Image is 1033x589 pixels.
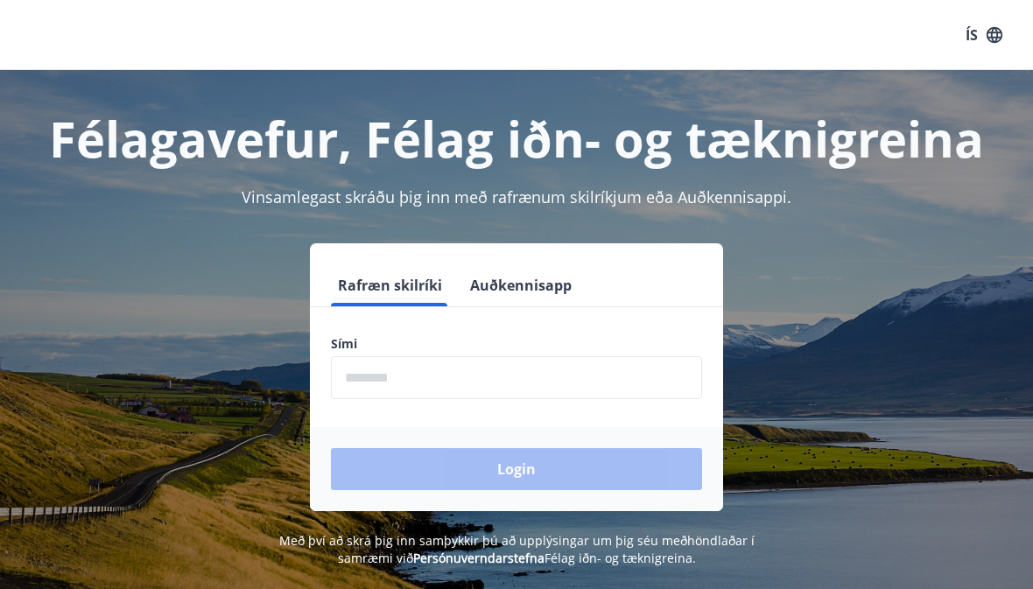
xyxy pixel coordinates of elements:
span: Með því að skrá þig inn samþykkir þú að upplýsingar um þig séu meðhöndlaðar í samræmi við Félag i... [279,532,755,566]
h1: Félagavefur, Félag iðn- og tæknigreina [21,105,1012,172]
span: Vinsamlegast skráðu þig inn með rafrænum skilríkjum eða Auðkennisappi. [242,186,791,207]
button: Auðkennisapp [463,264,579,306]
button: ÍS [956,19,1012,51]
a: Persónuverndarstefna [413,550,545,566]
button: Rafræn skilríki [331,264,449,306]
label: Sími [331,335,702,353]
